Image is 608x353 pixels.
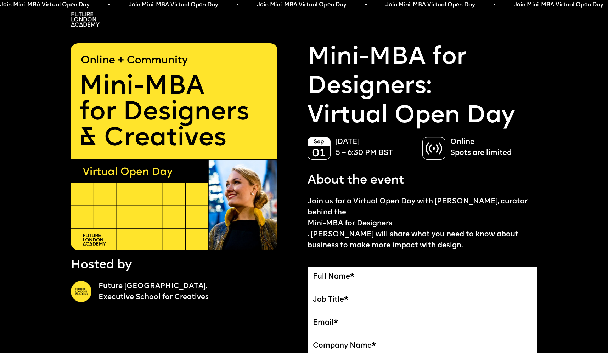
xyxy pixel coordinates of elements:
[308,43,537,131] p: Virtual Open Day
[336,137,393,159] p: [DATE] 5 – 6:30 PM BST
[98,281,300,303] a: Future [GEOGRAPHIC_DATA],Executive School for Creatives
[313,296,532,304] label: Job Title
[108,1,110,9] span: •
[313,342,532,351] label: Company Name
[308,172,404,189] p: About the event
[71,12,100,27] img: A logo saying in 3 lines: Future London Academy
[365,1,367,9] span: •
[313,319,532,327] label: Email
[236,1,238,9] span: •
[313,273,532,281] label: Full Name
[308,196,537,251] p: Join us for a Virtual Open Day with [PERSON_NAME], curator behind the . [PERSON_NAME] will share ...
[308,43,537,102] a: Mini-MBA for Designers:
[494,1,496,9] span: •
[308,218,537,229] a: Mini-MBA for Designers
[71,257,132,274] p: Hosted by
[450,137,512,159] p: Online Spots are limited
[71,281,91,302] img: A yellow circle with Future London Academy logo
